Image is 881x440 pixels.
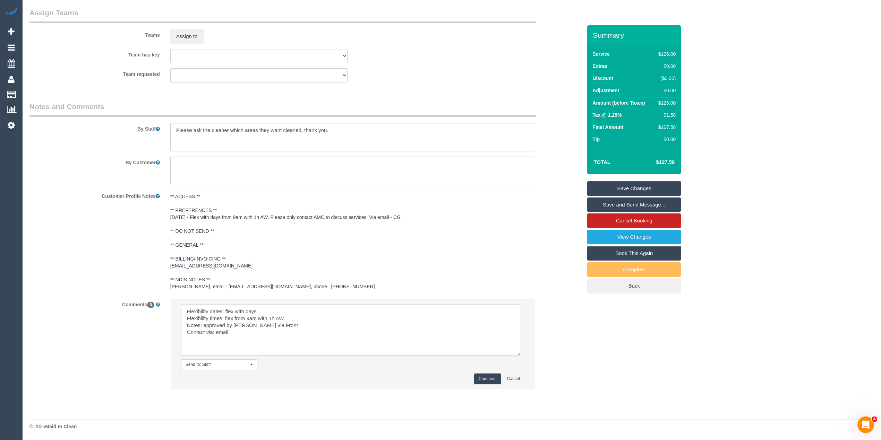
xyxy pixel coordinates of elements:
div: ($0.00) [656,75,676,82]
label: Tip [592,136,600,143]
span: Send to: Staff [186,362,248,368]
strong: Total [593,159,610,165]
button: Assign to [170,29,204,44]
a: Back [587,279,681,293]
label: Amount (before Taxes) [592,99,645,106]
legend: Notes and Comments [29,102,536,117]
div: © 2025 [29,423,874,430]
a: Cancel Booking [587,213,681,228]
label: Team has key [24,49,165,58]
a: Book This Again [587,246,681,261]
iframe: Intercom live chat [857,416,874,433]
label: Team requested [24,68,165,78]
div: $0.00 [656,136,676,143]
div: $127.58 [656,124,676,131]
h3: Summary [593,31,677,39]
label: Teams [24,29,165,38]
strong: Maid to Clean [45,424,77,429]
label: Comments [24,299,165,308]
div: $0.00 [656,87,676,94]
button: Comment [474,373,501,384]
h4: $127.58 [635,159,675,165]
button: Send to: Staff [181,359,257,370]
div: $126.00 [656,99,676,106]
a: View Changes [587,230,681,244]
span: 0 [147,302,154,308]
label: Discount [592,75,613,82]
a: Save Changes [587,181,681,196]
label: Adjustment [592,87,619,94]
label: Customer Profile Notes [24,190,165,200]
div: $1.58 [656,112,676,118]
label: Final Amount [592,124,623,131]
label: Service [592,51,610,58]
a: Save and Send Message... [587,197,681,212]
label: By Customer [24,157,165,166]
label: Extras [592,63,607,70]
label: Tax @ 1.25% [592,112,622,118]
div: $126.00 [656,51,676,58]
pre: ** ACCESS ** ** PREFERENCES ** [DATE] - Flex with days from 9am with 1h AW. Please only contact A... [170,193,535,290]
div: $0.00 [656,63,676,70]
label: By Staff [24,123,165,132]
img: Automaid Logo [4,7,18,17]
span: 4 [872,416,877,422]
legend: Assign Teams [29,8,536,23]
button: Cancel [503,373,524,384]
